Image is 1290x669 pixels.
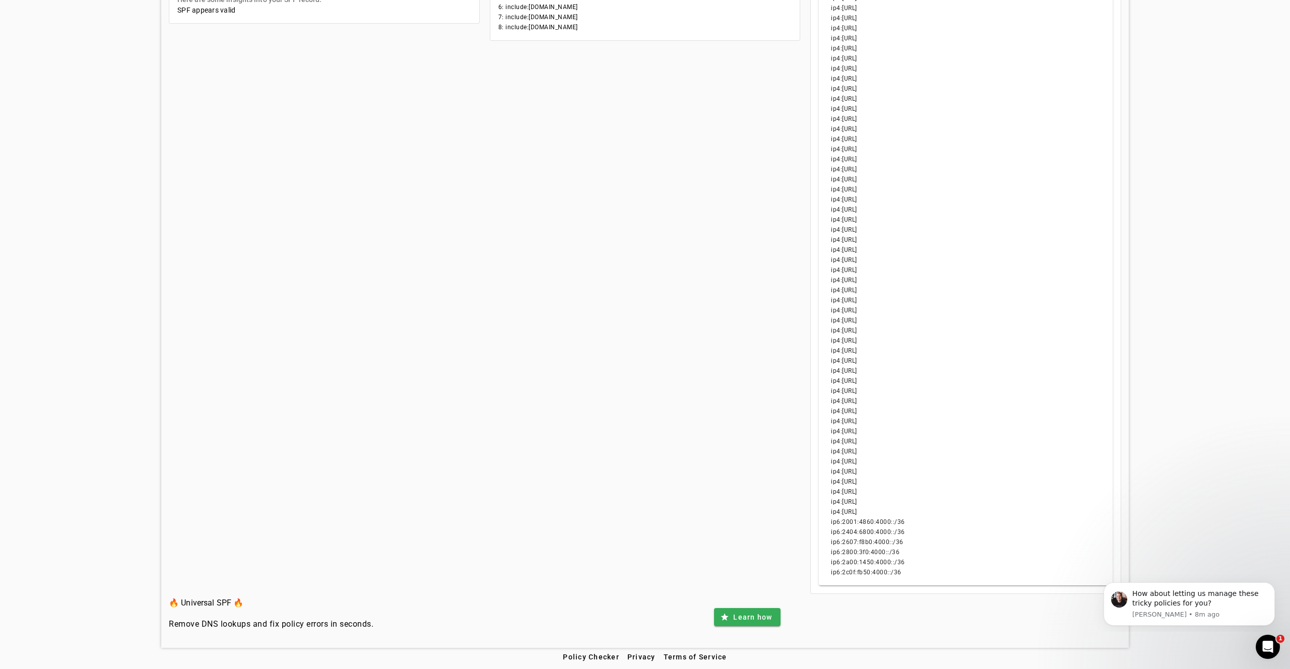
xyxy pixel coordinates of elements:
li: ip6:2a00:1450:4000::/36 [831,557,1101,567]
li: ip4:[URL] [831,205,1101,215]
li: ip4:[URL] [831,174,1101,184]
li: ip4:[URL] [831,295,1101,305]
li: ip6:2001:4860:4000::/36 [831,517,1101,527]
span: 1 [1276,635,1284,643]
li: ip4:[URL] [831,184,1101,194]
li: ip4:[URL] [831,366,1101,376]
li: 7: include:[DOMAIN_NAME] [498,12,792,22]
li: ip4:[URL] [831,144,1101,154]
li: ip4:[URL] [831,315,1101,325]
button: Terms of Service [660,648,731,666]
li: ip4:[URL] [831,13,1101,23]
li: ip4:[URL] [831,305,1101,315]
span: Policy Checker [563,653,619,661]
li: ip4:[URL] [831,487,1101,497]
li: ip4:[URL] [831,446,1101,456]
li: ip4:[URL] [831,406,1101,416]
button: Policy Checker [559,648,623,666]
li: ip4:[URL] [831,436,1101,446]
li: ip4:[URL] [831,225,1101,235]
li: ip4:[URL] [831,416,1101,426]
li: ip4:[URL] [831,265,1101,275]
li: ip6:2c0f:fb50:4000::/36 [831,567,1101,577]
li: ip4:[URL] [831,396,1101,406]
li: ip4:[URL] [831,285,1101,295]
h3: 🔥 Universal SPF 🔥 [169,596,373,610]
li: ip4:[URL] [831,164,1101,174]
li: 6: include:[DOMAIN_NAME] [498,2,792,12]
li: ip4:[URL] [831,456,1101,466]
li: ip4:[URL] [831,386,1101,396]
li: ip4:[URL] [831,356,1101,366]
li: ip4:[URL] [831,215,1101,225]
li: ip4:[URL] [831,84,1101,94]
li: ip4:[URL] [831,346,1101,356]
h4: Remove DNS lookups and fix policy errors in seconds. [169,618,373,630]
li: ip4:[URL] [831,255,1101,265]
li: ip6:2404:6800:4000::/36 [831,527,1101,537]
button: Learn how [714,608,780,626]
li: ip4:[URL] [831,63,1101,74]
li: ip4:[URL] [831,507,1101,517]
li: ip6:2607:f8b0:4000::/36 [831,537,1101,547]
div: SPF appears valid [177,5,471,15]
li: ip4:[URL] [831,325,1101,336]
li: ip4:[URL] [831,194,1101,205]
li: ip4:[URL] [831,154,1101,164]
li: ip4:[URL] [831,3,1101,13]
li: ip4:[URL] [831,74,1101,84]
li: ip4:[URL] [831,94,1101,104]
li: ip4:[URL] [831,235,1101,245]
li: ip4:[URL] [831,104,1101,114]
li: 8: include:[DOMAIN_NAME] [498,22,792,32]
li: ip4:[URL] [831,477,1101,487]
li: ip4:[URL] [831,376,1101,386]
span: Terms of Service [664,653,727,661]
li: ip4:[URL] [831,114,1101,124]
button: Privacy [623,648,660,666]
li: ip6:2800:3f0:4000::/36 [831,547,1101,557]
li: ip4:[URL] [831,245,1101,255]
span: Learn how [733,612,772,622]
li: ip4:[URL] [831,124,1101,134]
li: ip4:[URL] [831,275,1101,285]
li: ip4:[URL] [831,336,1101,346]
li: ip4:[URL] [831,23,1101,33]
li: ip4:[URL] [831,426,1101,436]
li: ip4:[URL] [831,134,1101,144]
li: ip4:[URL] [831,497,1101,507]
li: ip4:[URL] [831,53,1101,63]
li: ip4:[URL] [831,43,1101,53]
iframe: Intercom notifications message [1088,573,1290,632]
iframe: Intercom live chat [1256,635,1280,659]
li: ip4:[URL] [831,33,1101,43]
span: Privacy [627,653,656,661]
li: ip4:[URL] [831,466,1101,477]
